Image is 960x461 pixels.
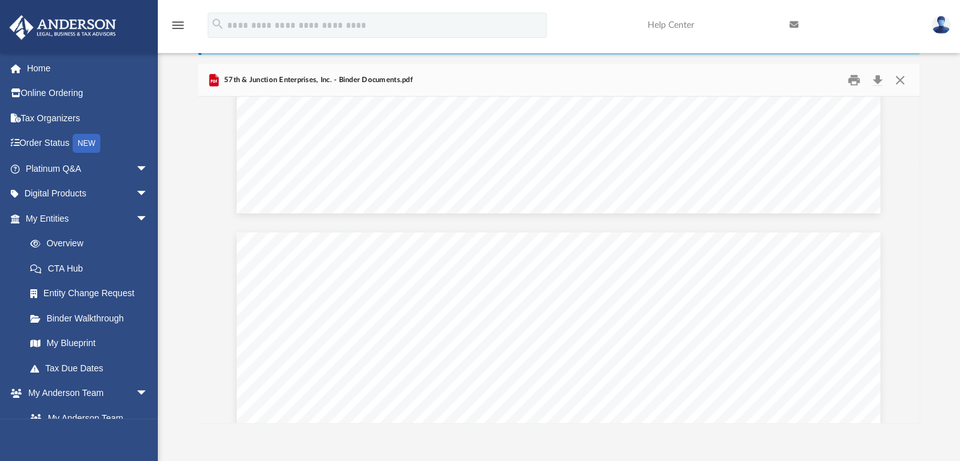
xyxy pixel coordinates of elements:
[867,70,889,90] button: Download
[136,181,161,207] span: arrow_drop_down
[9,156,167,181] a: Platinum Q&Aarrow_drop_down
[18,256,167,281] a: CTA Hub
[198,97,920,422] div: Document Viewer
[211,17,225,31] i: search
[9,131,167,157] a: Order StatusNEW
[198,97,920,422] div: File preview
[170,24,186,33] a: menu
[198,64,920,423] div: Preview
[313,163,400,176] span: Lease Agreement
[932,16,951,34] img: User Pic
[136,156,161,182] span: arrow_drop_down
[313,416,805,428] span: then a Special Shareholders Meeting form should be used. The Shareholder Meeting forms are
[170,18,186,33] i: menu
[73,134,100,153] div: NEW
[18,405,155,431] a: My Anderson Team
[9,105,167,131] a: Tax Organizers
[9,181,167,207] a: Digital Productsarrow_drop_down
[6,15,120,40] img: Anderson Advisors Platinum Portal
[18,306,167,331] a: Binder Walkthrough
[136,206,161,232] span: arrow_drop_down
[18,231,167,256] a: Overview
[607,325,805,340] span: SHAREHOLDER MEETINGS
[841,70,867,90] button: Print
[889,70,911,90] button: Close
[9,81,167,106] a: Online Ordering
[136,381,161,407] span: arrow_drop_down
[9,206,167,231] a: My Entitiesarrow_drop_down
[9,56,167,81] a: Home
[18,331,161,356] a: My Blueprint
[18,356,167,381] a: Tax Due Dates
[18,281,167,306] a: Entity Change Request
[616,401,805,414] span: not the Annual Shareholders Meeting,
[222,75,413,86] span: 57th & Junction Enterprises, Inc. - Binder Documents.pdf
[313,386,805,399] span: one Shareholder Meeting each year called the “Annual Shareholders Meeting”. It is at this meeting
[9,381,161,406] a: My Anderson Teamarrow_drop_down
[313,401,613,414] span: that new directors are elected. If the Shareholders Meeting is
[313,372,805,385] span: This section contains useful forms for holding Shareholder Meetings. You need to have at least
